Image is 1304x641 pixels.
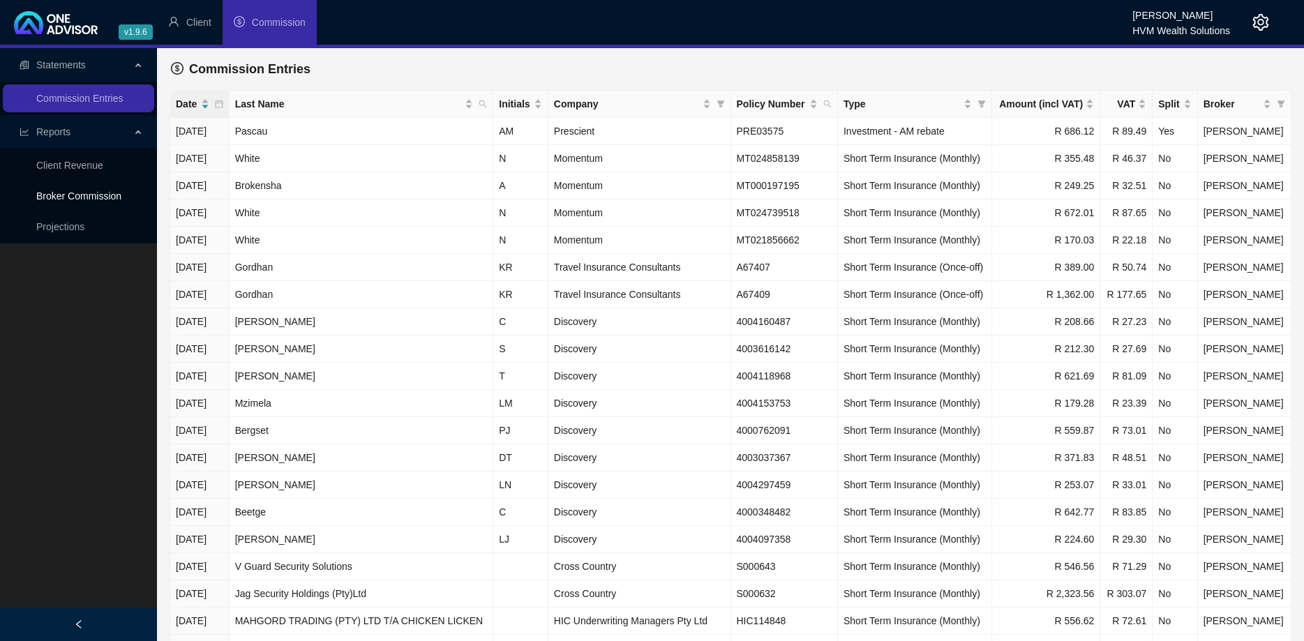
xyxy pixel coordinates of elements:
[714,93,728,114] span: filter
[176,96,198,112] span: Date
[717,100,725,108] span: filter
[992,580,1101,608] td: R 2,323.56
[230,199,494,227] td: White
[493,91,548,118] th: Initials
[844,289,983,300] span: Short Term Insurance (Once-off)
[1100,91,1153,118] th: VAT
[731,91,838,118] th: Policy Number
[844,370,980,382] span: Short Term Insurance (Monthly)
[1204,343,1284,354] span: [PERSON_NAME]
[189,62,310,76] span: Commission Entries
[1100,499,1153,526] td: R 83.85
[992,417,1101,444] td: R 559.87
[1153,91,1197,118] th: Split
[554,153,603,164] span: Momentum
[1277,100,1285,108] span: filter
[992,199,1101,227] td: R 672.01
[554,425,597,436] span: Discovery
[170,553,230,580] td: [DATE]
[554,479,597,490] span: Discovery
[170,199,230,227] td: [DATE]
[1100,199,1153,227] td: R 87.65
[230,227,494,254] td: White
[230,580,494,608] td: Jag Security Holdings (Pty)Ltd
[731,390,838,417] td: 4004153753
[554,343,597,354] span: Discovery
[186,17,211,28] span: Client
[731,526,838,553] td: 4004097358
[36,93,123,104] a: Commission Entries
[554,506,597,518] span: Discovery
[170,363,230,390] td: [DATE]
[1153,199,1197,227] td: No
[170,444,230,472] td: [DATE]
[168,16,179,27] span: user
[992,145,1101,172] td: R 355.48
[844,615,980,626] span: Short Term Insurance (Monthly)
[1198,91,1291,118] th: Broker
[252,17,306,28] span: Commission
[844,425,980,436] span: Short Term Insurance (Monthly)
[554,316,597,327] span: Discovery
[170,308,230,335] td: [DATE]
[230,91,494,118] th: Last Name
[992,172,1101,199] td: R 249.25
[1132,19,1230,34] div: HVM Wealth Solutions
[74,619,84,629] span: left
[1100,172,1153,199] td: R 32.51
[992,499,1101,526] td: R 642.77
[1153,172,1197,199] td: No
[820,93,834,114] span: search
[554,588,616,599] span: Cross Country
[998,96,1084,112] span: Amount (incl VAT)
[554,452,597,463] span: Discovery
[1106,96,1135,112] span: VAT
[1100,118,1153,145] td: R 89.49
[493,526,548,553] td: LJ
[1153,580,1197,608] td: No
[499,96,531,112] span: Initials
[554,180,603,191] span: Momentum
[215,100,223,108] span: calendar
[992,444,1101,472] td: R 371.83
[844,534,980,545] span: Short Term Insurance (Monthly)
[476,93,490,114] span: search
[548,91,731,118] th: Company
[975,93,989,114] span: filter
[844,398,980,409] span: Short Term Insurance (Monthly)
[731,118,838,145] td: PRE03575
[1204,588,1284,599] span: [PERSON_NAME]
[170,335,230,363] td: [DATE]
[1153,308,1197,335] td: No
[493,390,548,417] td: LM
[844,479,980,490] span: Short Term Insurance (Monthly)
[992,363,1101,390] td: R 621.69
[731,281,838,308] td: A67409
[737,96,807,112] span: Policy Number
[493,199,548,227] td: N
[1100,335,1153,363] td: R 27.69
[823,100,832,108] span: search
[1204,180,1284,191] span: [PERSON_NAME]
[992,553,1101,580] td: R 546.56
[554,534,597,545] span: Discovery
[170,390,230,417] td: [DATE]
[992,91,1101,118] th: Amount (incl VAT)
[20,127,29,137] span: line-chart
[170,145,230,172] td: [DATE]
[230,472,494,499] td: [PERSON_NAME]
[731,608,838,635] td: HIC114848
[1153,281,1197,308] td: No
[844,234,980,246] span: Short Term Insurance (Monthly)
[977,100,986,108] span: filter
[1100,444,1153,472] td: R 48.51
[1204,506,1284,518] span: [PERSON_NAME]
[1100,417,1153,444] td: R 73.01
[119,24,153,40] span: v1.9.6
[230,553,494,580] td: V Guard Security Solutions
[230,172,494,199] td: Brokensha
[1100,608,1153,635] td: R 72.61
[844,180,980,191] span: Short Term Insurance (Monthly)
[1204,370,1284,382] span: [PERSON_NAME]
[1153,499,1197,526] td: No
